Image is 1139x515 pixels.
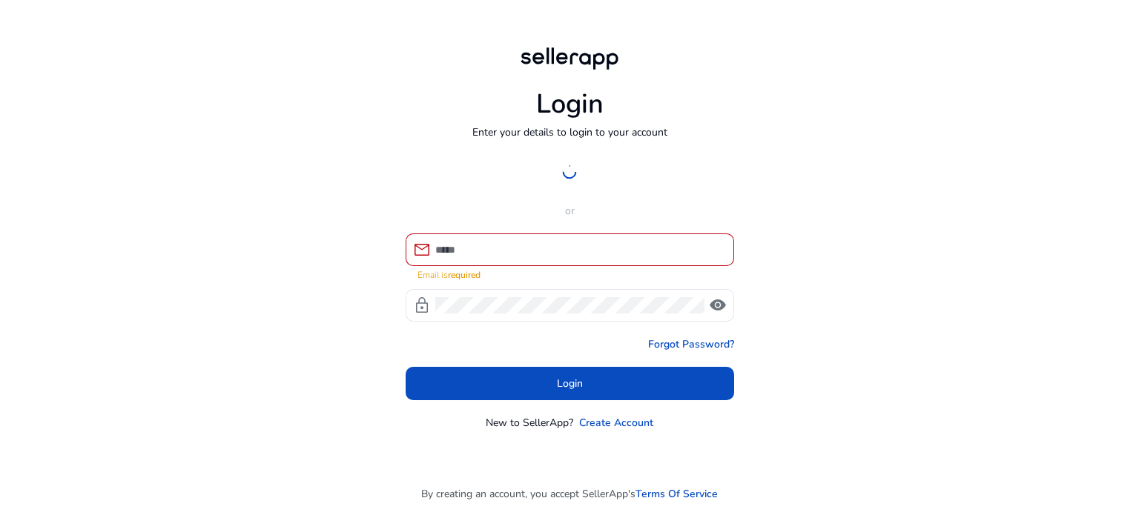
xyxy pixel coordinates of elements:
span: visibility [709,296,727,314]
a: Forgot Password? [648,336,734,352]
h1: Login [536,88,604,120]
mat-error: Email is [417,266,722,282]
span: mail [413,241,431,259]
p: Enter your details to login to your account [472,124,667,140]
p: New to SellerApp? [486,415,573,431]
a: Terms Of Service [635,486,718,502]
span: lock [413,296,431,314]
a: Create Account [579,415,653,431]
span: Login [557,376,583,391]
p: or [406,203,734,219]
strong: required [448,269,481,281]
button: Login [406,367,734,400]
